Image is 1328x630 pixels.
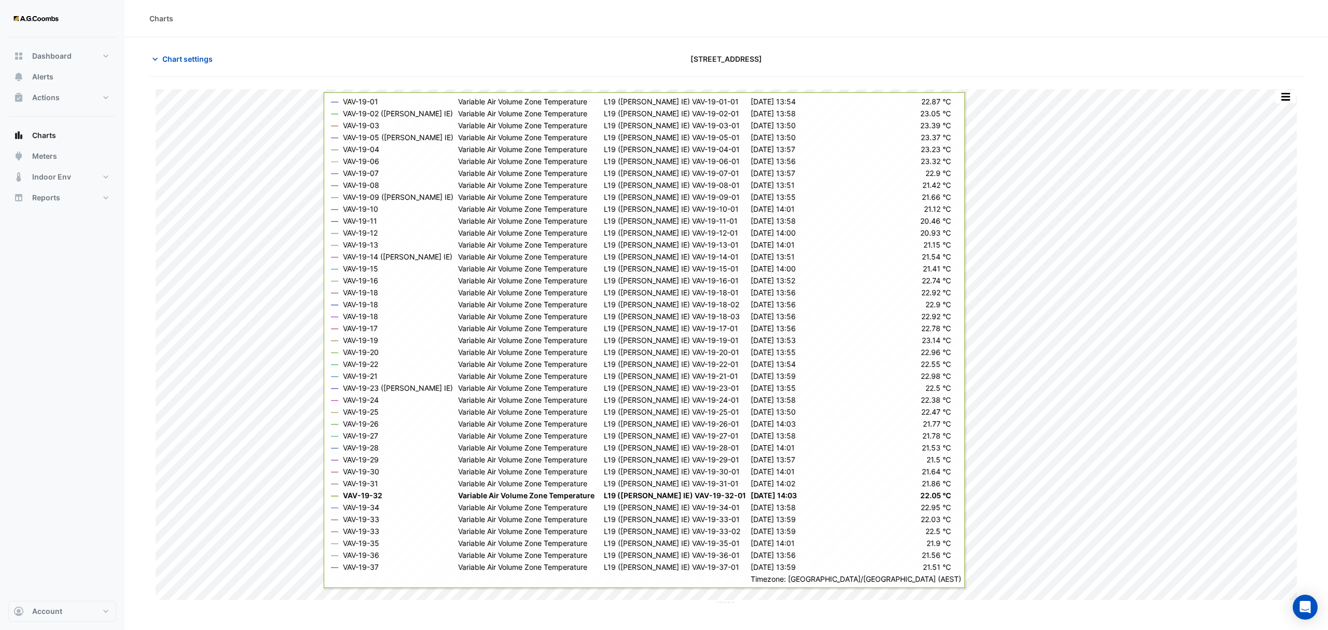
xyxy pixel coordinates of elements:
app-icon: Dashboard [13,51,24,61]
button: More Options [1275,90,1296,103]
div: Charts [149,13,173,24]
app-icon: Indoor Env [13,172,24,182]
app-icon: Charts [13,130,24,141]
button: Meters [8,146,116,167]
span: Chart settings [162,53,213,64]
div: Open Intercom Messenger [1293,595,1318,620]
span: Actions [32,92,60,103]
button: Dashboard [8,46,116,66]
span: Meters [32,151,57,161]
app-icon: Meters [13,151,24,161]
button: Account [8,601,116,622]
button: Actions [8,87,116,108]
span: Alerts [32,72,53,82]
button: Indoor Env [8,167,116,187]
span: Dashboard [32,51,72,61]
app-icon: Actions [13,92,24,103]
span: Reports [32,193,60,203]
button: Charts [8,125,116,146]
span: Account [32,606,62,617]
app-icon: Alerts [13,72,24,82]
img: Company Logo [12,8,59,29]
button: Alerts [8,66,116,87]
span: [STREET_ADDRESS] [690,53,762,64]
app-icon: Reports [13,193,24,203]
span: Indoor Env [32,172,71,182]
span: Charts [32,130,56,141]
button: Chart settings [149,50,219,68]
button: Reports [8,187,116,208]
